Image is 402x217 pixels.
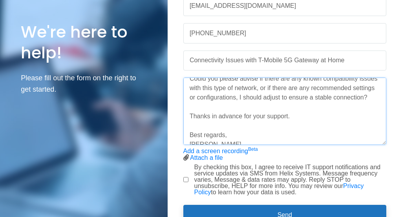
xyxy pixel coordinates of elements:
[190,154,223,161] a: Attach a file
[183,23,387,43] input: Phone Number
[248,146,258,152] sup: Beta
[194,183,364,195] a: Privacy Policy
[183,148,258,154] a: Add a screen recordingBeta
[194,164,387,195] label: By checking this box, I agree to receive IT support notifications and service updates via SMS fro...
[21,72,146,95] p: Please fill out the form on the right to get started.
[21,22,146,63] h1: We're here to help!
[183,51,387,71] input: Subject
